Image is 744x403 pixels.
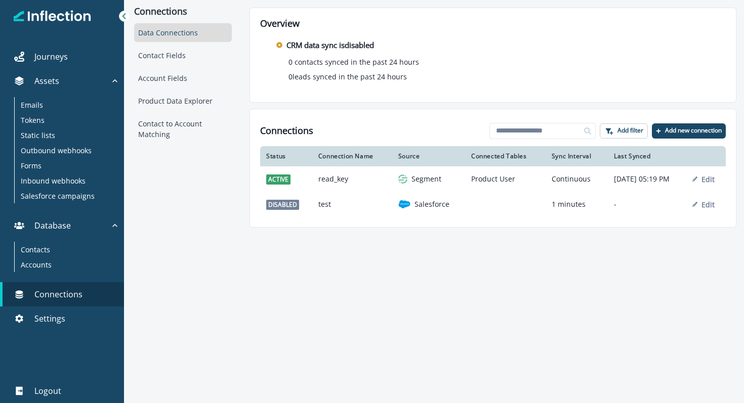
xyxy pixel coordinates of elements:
a: Static lists [15,127,116,143]
img: Inflection [14,9,91,23]
div: Source [398,152,459,160]
td: test [312,192,392,217]
p: CRM data sync is disabled [286,39,374,51]
p: Edit [701,174,715,184]
h1: Connections [260,125,313,137]
p: Outbound webhooks [21,145,92,156]
div: Last Synced [614,152,680,160]
p: Salesforce [415,199,449,209]
td: 1 minutes [546,192,608,217]
p: 0 leads synced in the past 24 hours [288,71,407,82]
p: Settings [34,312,65,325]
p: Journeys [34,51,68,63]
td: Continuous [546,166,608,192]
p: - [614,199,680,209]
a: Accounts [15,257,116,272]
p: Forms [21,160,42,171]
div: Sync Interval [552,152,602,160]
div: Connection Name [318,152,386,160]
p: Segment [411,174,441,184]
div: Contact Fields [134,46,232,65]
p: Add filter [617,127,643,134]
a: Contacts [15,242,116,257]
p: 0 contacts synced in the past 24 hours [288,57,419,67]
a: Inbound webhooks [15,173,116,188]
button: Add filter [600,123,648,139]
p: Contacts [21,244,50,255]
p: Edit [701,200,715,209]
span: active [266,174,291,185]
button: Add new connection [652,123,726,139]
p: Salesforce campaigns [21,191,95,201]
a: Emails [15,97,116,112]
a: Salesforce campaigns [15,188,116,203]
p: Logout [34,385,61,397]
div: Data Connections [134,23,232,42]
a: Outbound webhooks [15,143,116,158]
td: Product User [465,166,546,192]
div: Status [266,152,306,160]
p: Connections [134,6,232,17]
div: Contact to Account Matching [134,114,232,144]
p: Add new connection [665,127,722,134]
p: Database [34,219,71,232]
button: Edit [692,200,715,209]
div: Account Fields [134,69,232,87]
img: segment [398,174,407,184]
p: [DATE] 05:19 PM [614,174,680,184]
a: Forms [15,158,116,173]
p: Connections [34,288,82,300]
p: Inbound webhooks [21,175,86,186]
p: Tokens [21,115,45,125]
span: disabled [266,200,299,210]
p: Static lists [21,130,55,141]
p: Accounts [21,259,52,270]
button: Edit [692,174,715,184]
p: Assets [34,75,59,87]
div: Product Data Explorer [134,92,232,110]
p: Emails [21,100,43,110]
a: disabledtestsalesforceSalesforce1 minutes-Edit [260,192,726,217]
div: Connected Tables [471,152,540,160]
h2: Overview [260,18,726,29]
a: Tokens [15,112,116,127]
td: read_key [312,166,392,192]
a: activeread_keysegmentSegmentProduct UserContinuous[DATE] 05:19 PMEdit [260,166,726,192]
img: salesforce [398,198,410,210]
